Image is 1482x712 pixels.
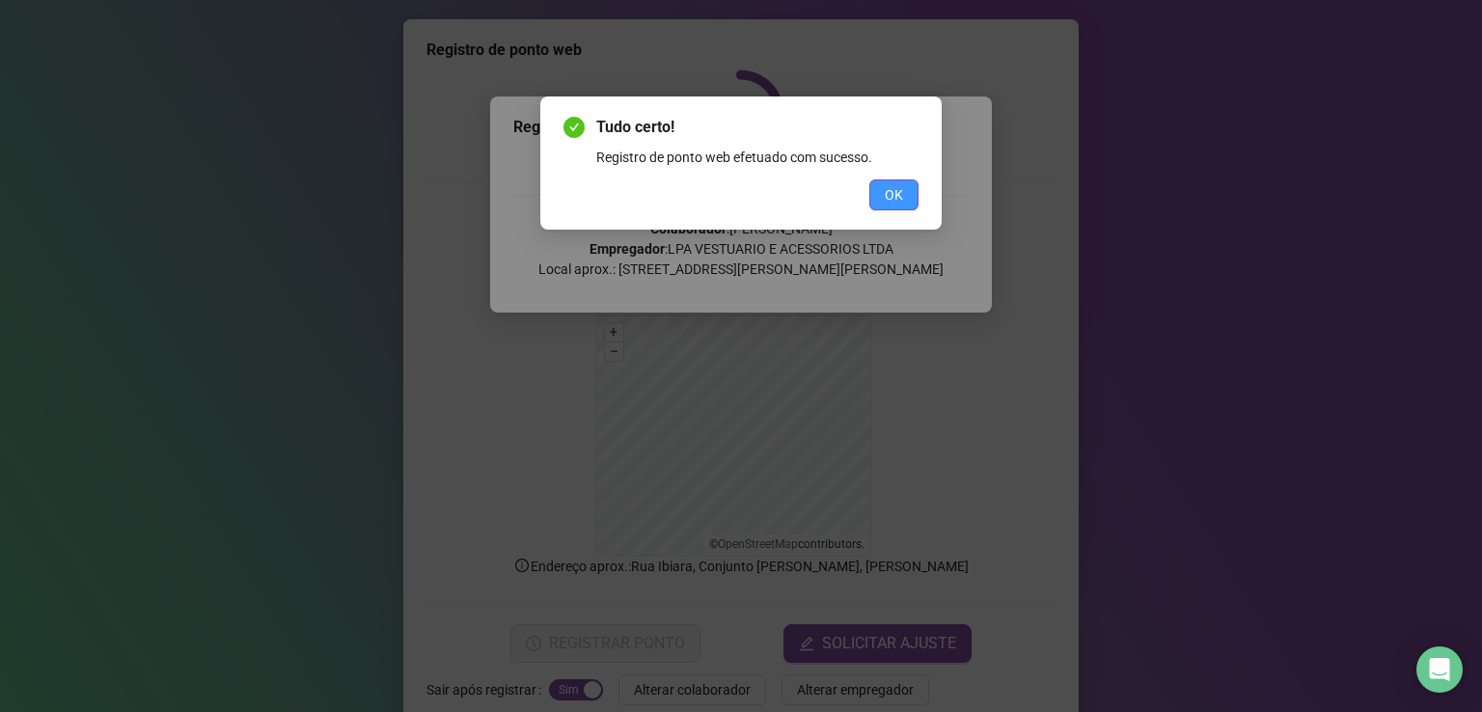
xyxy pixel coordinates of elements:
[563,117,585,138] span: check-circle
[1416,646,1463,693] div: Open Intercom Messenger
[885,184,903,205] span: OK
[596,116,919,139] span: Tudo certo!
[869,179,919,210] button: OK
[596,147,919,168] div: Registro de ponto web efetuado com sucesso.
